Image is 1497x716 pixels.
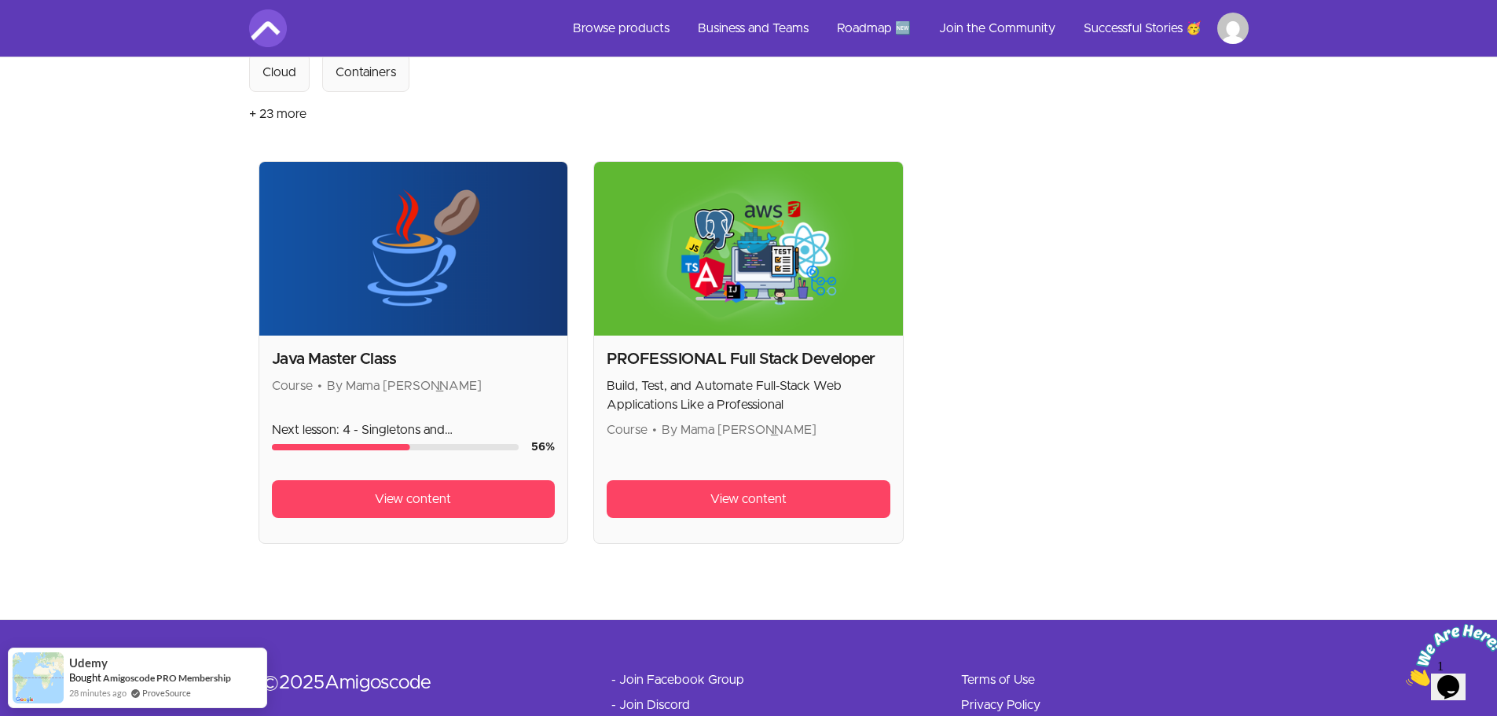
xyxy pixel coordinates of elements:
[961,696,1040,714] a: Privacy Policy
[710,490,787,509] span: View content
[1071,9,1214,47] a: Successful Stories 🥳
[69,671,101,684] span: Bought
[69,656,108,670] span: Udemy
[13,652,64,703] img: provesource social proof notification image
[1400,618,1497,692] iframe: chat widget
[272,380,313,392] span: Course
[560,9,682,47] a: Browse products
[560,9,1249,47] nav: Main
[272,480,556,518] a: View content
[1217,13,1249,44] img: Profile image for Jessie Malinowski
[6,6,13,20] span: 1
[6,6,104,68] img: Chat attention grabber
[317,380,322,392] span: •
[327,380,482,392] span: By Mama [PERSON_NAME]
[607,348,890,370] h2: PROFESSIONAL Full Stack Developer
[142,686,191,699] a: ProveSource
[611,696,690,714] a: - Join Discord
[607,480,890,518] a: View content
[249,92,306,136] button: + 23 more
[375,490,451,509] span: View content
[336,63,396,82] div: Containers
[652,424,657,436] span: •
[607,376,890,414] p: Build, Test, and Automate Full-Stack Web Applications Like a Professional
[69,686,127,700] span: 28 minutes ago
[685,9,821,47] a: Business and Teams
[662,424,816,436] span: By Mama [PERSON_NAME]
[531,442,555,453] span: 56 %
[249,9,287,47] img: Amigoscode logo
[103,672,231,684] a: Amigoscode PRO Membership
[611,670,744,689] a: - Join Facebook Group
[259,162,568,336] img: Product image for Java Master Class
[594,162,903,336] img: Product image for PROFESSIONAL Full Stack Developer
[824,9,923,47] a: Roadmap 🆕
[607,424,648,436] span: Course
[961,670,1035,689] a: Terms of Use
[926,9,1068,47] a: Join the Community
[272,420,556,439] p: Next lesson: 4 - Singletons and @Inject_@Autowire
[262,670,561,696] div: © 2025 Amigoscode
[272,348,556,370] h2: Java Master Class
[262,63,296,82] div: Cloud
[272,444,519,450] div: Course progress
